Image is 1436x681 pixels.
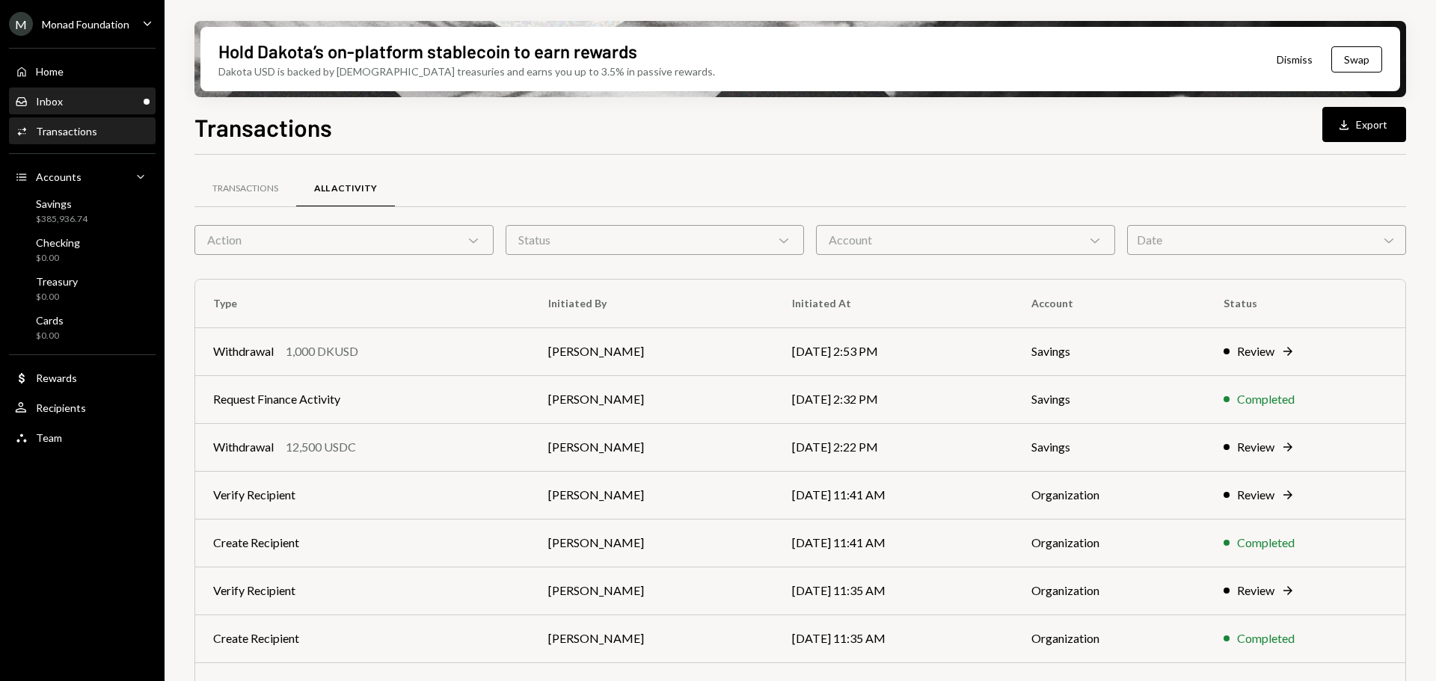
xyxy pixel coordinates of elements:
div: M [9,12,33,36]
td: Organization [1013,471,1206,519]
a: Transactions [9,117,156,144]
td: [PERSON_NAME] [530,471,774,519]
td: Savings [1013,327,1206,375]
div: Action [194,225,494,255]
div: $0.00 [36,291,78,303]
div: 12,500 USDC [286,438,356,456]
td: [PERSON_NAME] [530,567,774,614]
td: [DATE] 2:53 PM [774,327,1013,375]
div: Status [506,225,805,255]
div: Review [1237,342,1274,360]
td: [PERSON_NAME] [530,614,774,662]
div: Team [36,431,62,444]
th: Type [195,280,530,327]
div: $385,936.74 [36,213,88,226]
div: Monad Foundation [42,18,129,31]
div: Review [1237,438,1274,456]
div: Review [1237,582,1274,600]
td: Verify Recipient [195,471,530,519]
div: Rewards [36,372,77,384]
div: Withdrawal [213,438,274,456]
div: Withdrawal [213,342,274,360]
div: Dakota USD is backed by [DEMOGRAPHIC_DATA] treasuries and earns you up to 3.5% in passive rewards. [218,64,715,79]
div: $0.00 [36,330,64,342]
th: Status [1206,280,1405,327]
div: Completed [1237,629,1295,647]
div: Review [1237,486,1274,504]
button: Export [1322,107,1406,142]
td: [DATE] 11:35 AM [774,614,1013,662]
a: Treasury$0.00 [9,271,156,306]
td: [DATE] 2:32 PM [774,375,1013,423]
a: Savings$385,936.74 [9,193,156,229]
td: Savings [1013,375,1206,423]
a: All Activity [296,170,395,208]
th: Initiated At [774,280,1013,327]
div: Date [1127,225,1406,255]
div: Inbox [36,95,63,108]
td: Organization [1013,614,1206,662]
td: [DATE] 11:41 AM [774,471,1013,519]
a: Rewards [9,364,156,391]
a: Recipients [9,394,156,421]
td: [PERSON_NAME] [530,519,774,567]
div: 1,000 DKUSD [286,342,358,360]
div: Home [36,65,64,78]
a: Inbox [9,87,156,114]
td: [DATE] 2:22 PM [774,423,1013,471]
div: Account [816,225,1115,255]
div: All Activity [314,182,377,195]
td: Organization [1013,519,1206,567]
td: [PERSON_NAME] [530,327,774,375]
button: Dismiss [1258,42,1331,77]
th: Account [1013,280,1206,327]
td: Request Finance Activity [195,375,530,423]
td: Create Recipient [195,519,530,567]
td: [PERSON_NAME] [530,423,774,471]
td: Savings [1013,423,1206,471]
div: Hold Dakota’s on-platform stablecoin to earn rewards [218,39,637,64]
td: Create Recipient [195,614,530,662]
div: Savings [36,197,88,210]
a: Home [9,58,156,84]
div: Checking [36,236,80,249]
a: Checking$0.00 [9,232,156,268]
td: Verify Recipient [195,567,530,614]
div: Recipients [36,401,86,414]
button: Swap [1331,46,1382,73]
td: [PERSON_NAME] [530,375,774,423]
div: Completed [1237,390,1295,408]
div: Transactions [36,125,97,138]
a: Team [9,424,156,451]
th: Initiated By [530,280,774,327]
div: Cards [36,314,64,327]
div: Transactions [212,182,278,195]
td: Organization [1013,567,1206,614]
div: Completed [1237,534,1295,552]
td: [DATE] 11:41 AM [774,519,1013,567]
a: Transactions [194,170,296,208]
a: Cards$0.00 [9,309,156,345]
div: Accounts [36,170,82,183]
td: [DATE] 11:35 AM [774,567,1013,614]
div: $0.00 [36,252,80,265]
div: Treasury [36,275,78,288]
a: Accounts [9,163,156,190]
h1: Transactions [194,112,332,142]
